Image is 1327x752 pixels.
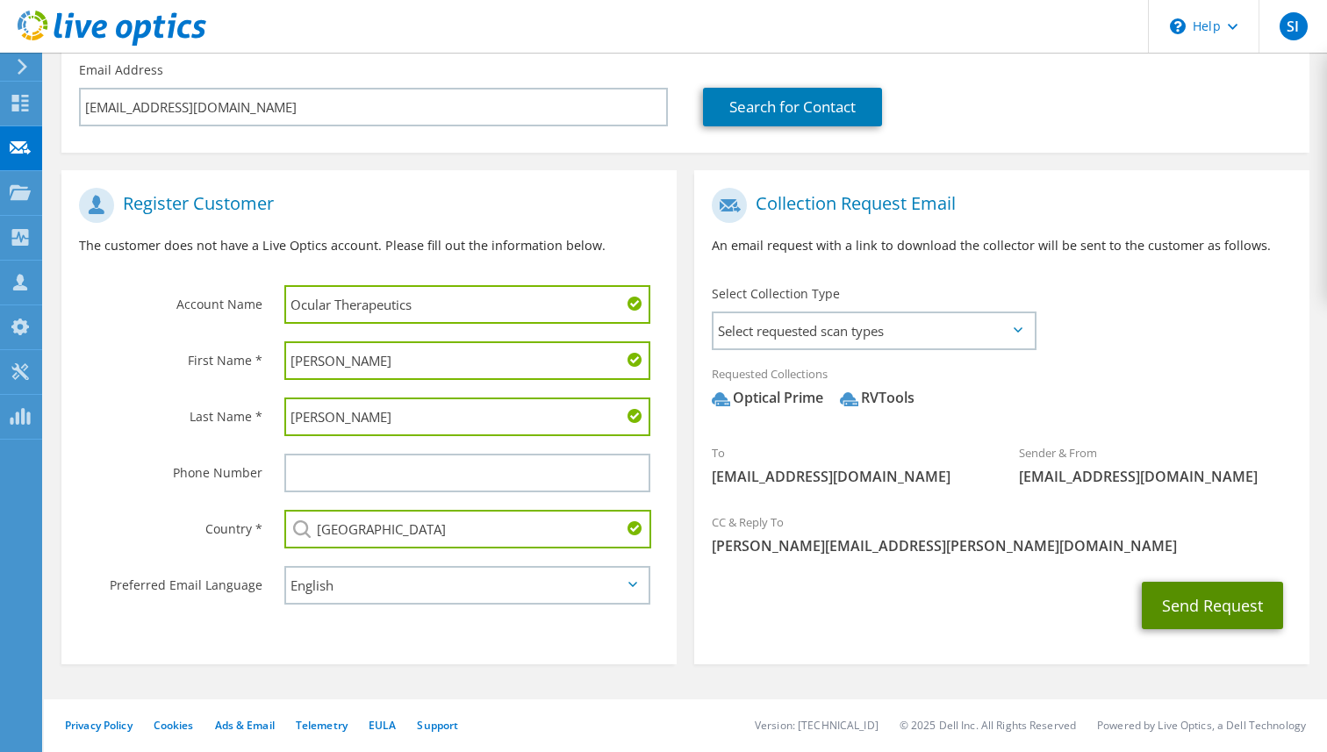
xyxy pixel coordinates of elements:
h1: Collection Request Email [712,188,1283,223]
label: Preferred Email Language [79,566,262,594]
svg: \n [1170,18,1186,34]
label: Last Name * [79,397,262,426]
label: First Name * [79,341,262,369]
label: Account Name [79,285,262,313]
li: © 2025 Dell Inc. All Rights Reserved [900,718,1076,733]
p: An email request with a link to download the collector will be sent to the customer as follows. [712,236,1292,255]
a: Privacy Policy [65,718,133,733]
span: Select requested scan types [714,313,1034,348]
a: Telemetry [296,718,348,733]
h1: Register Customer [79,188,650,223]
div: Sender & From [1001,434,1309,495]
li: Version: [TECHNICAL_ID] [755,718,879,733]
a: Search for Contact [703,88,882,126]
button: Send Request [1142,582,1283,629]
div: To [694,434,1001,495]
label: Country * [79,510,262,538]
a: EULA [369,718,396,733]
div: RVTools [840,388,915,408]
a: Cookies [154,718,194,733]
div: CC & Reply To [694,504,1309,564]
span: [EMAIL_ADDRESS][DOMAIN_NAME] [712,467,984,486]
div: Requested Collections [694,355,1309,426]
span: SI [1280,12,1308,40]
label: Email Address [79,61,163,79]
span: [EMAIL_ADDRESS][DOMAIN_NAME] [1019,467,1291,486]
a: Support [417,718,458,733]
div: Optical Prime [712,388,823,408]
label: Select Collection Type [712,285,840,303]
li: Powered by Live Optics, a Dell Technology [1097,718,1306,733]
label: Phone Number [79,454,262,482]
a: Ads & Email [215,718,275,733]
p: The customer does not have a Live Optics account. Please fill out the information below. [79,236,659,255]
span: [PERSON_NAME][EMAIL_ADDRESS][PERSON_NAME][DOMAIN_NAME] [712,536,1292,555]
